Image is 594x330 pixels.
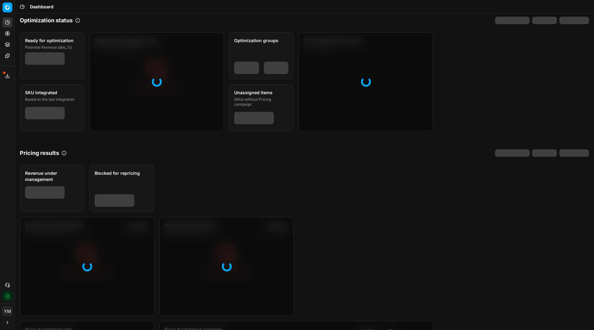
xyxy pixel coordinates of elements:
span: YM [3,307,12,316]
div: Ready for optimization [25,37,78,44]
div: Optimization groups [234,37,287,44]
div: Potential Revenue (abs.,%) [25,45,78,50]
div: Revenue under management [25,170,78,183]
div: Unassigned items [234,90,287,96]
h2: Pricing results [20,149,59,157]
div: SKU integrated [25,90,78,96]
div: Based on the last integration [25,97,78,102]
div: SKUs without Pricing campaign [234,97,287,107]
div: Blocked for repricing [95,170,148,176]
nav: breadcrumb [30,4,54,10]
button: YM [2,306,12,316]
span: Dashboard [30,4,54,10]
h2: Optimization status [20,16,73,25]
